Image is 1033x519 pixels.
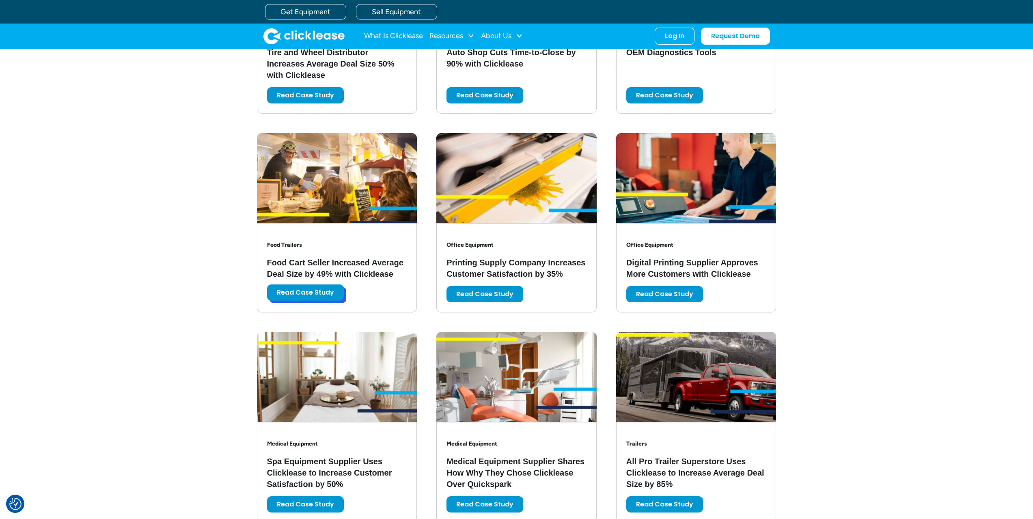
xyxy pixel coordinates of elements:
[446,87,523,103] a: Read Case Study
[446,241,587,249] h3: Office Equipment
[701,28,770,45] a: Request Demo
[267,241,407,249] h3: Food Trailers
[267,284,344,301] a: Read Case Study
[9,498,22,510] button: Consent Preferences
[446,456,587,490] h3: Medical Equipment Supplier Shares How Why They Chose Clicklease Over Quickspark
[267,496,344,513] a: Read Case Study
[626,241,766,249] h3: Office Equipment
[626,456,766,490] h3: All Pro Trailer Superstore Uses Clicklease to Increase Average Deal Size by 85%
[626,286,703,302] a: Read Case Study
[9,498,22,510] img: Revisit consent button
[446,47,587,69] h3: Auto Shop Cuts Time-to-Close by 90% with Clicklease
[267,87,344,103] a: Read Case Study
[446,496,523,513] a: Read Case Study
[267,456,407,490] h3: Spa Equipment Supplier Uses Clicklease to Increase Customer Satisfaction by 50%
[429,28,474,44] div: Resources
[267,440,407,448] h3: Medical Equipment
[356,4,437,19] a: Sell Equipment
[665,32,684,40] div: Log In
[267,257,407,280] h3: Food Cart Seller Increased Average Deal Size by 49% with Clicklease
[626,87,703,103] a: Read Case Study
[364,28,423,44] a: What Is Clicklease
[263,28,345,44] img: Clicklease logo
[481,28,523,44] div: About Us
[446,440,587,448] h3: Medical Equipment
[626,440,766,448] h3: Trailers
[267,47,407,81] h3: Tire and Wheel Distributor Increases Average Deal Size 50% with Clicklease
[626,47,716,58] h3: OEM Diagnostics Tools
[446,286,523,302] a: Read Case Study
[626,257,766,280] h3: Digital Printing Supplier Approves More Customers with Clicklease
[263,28,345,44] a: home
[446,257,587,280] h3: Printing Supply Company Increases Customer Satisfaction by 35%
[626,496,703,513] a: Read Case Study
[265,4,346,19] a: Get Equipment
